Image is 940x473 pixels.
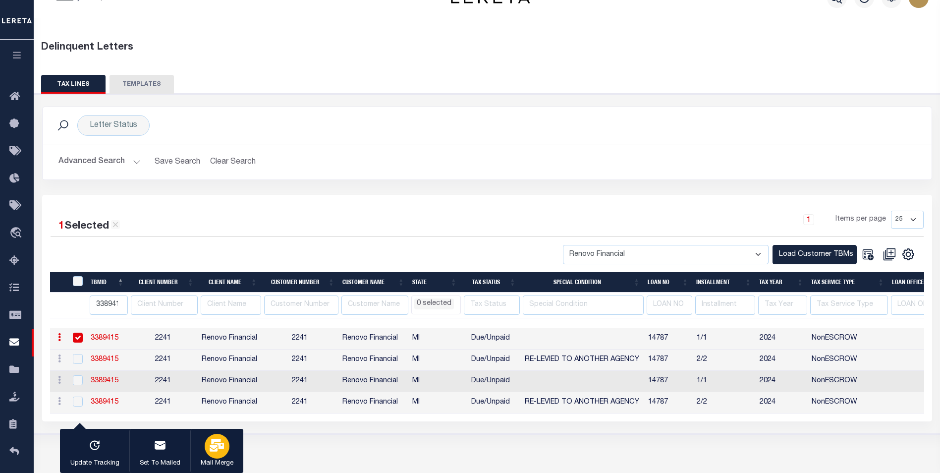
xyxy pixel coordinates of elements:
[693,328,756,350] td: 1/1
[756,328,808,350] td: 2024
[408,350,461,371] td: MI
[261,272,338,293] th: Customer Number: activate to sort column ascending
[693,350,756,371] td: 2/2
[155,335,171,342] span: 2241
[202,377,257,384] span: Renovo Financial
[644,392,693,414] td: 14787
[835,214,886,225] span: Items per page
[41,40,933,55] div: Delinquent Letters
[131,296,198,315] input: Client Number
[693,392,756,414] td: 2/2
[808,328,888,350] td: NonESCROW
[70,459,119,469] p: Update Tracking
[338,272,408,293] th: Customer Name: activate to sort column ascending
[756,392,808,414] td: 2024
[58,219,120,235] div: Selected
[525,399,639,406] span: RE-LEVIED TO ANOTHER AGENCY
[149,152,206,172] button: Save Search
[807,272,888,293] th: Tax Service Type: activate to sort column ascending
[471,356,510,363] span: Due/Unpaid
[525,356,639,363] span: RE-LEVIED TO ANOTHER AGENCY
[756,350,808,371] td: 2024
[87,272,128,293] th: TBMID: activate to sort column descending
[758,296,807,315] input: Tax Year
[292,377,308,384] span: 2241
[644,272,692,293] th: LOAN NO: activate to sort column ascending
[647,296,692,315] input: LOAN NO
[58,221,64,232] span: 1
[693,371,756,392] td: 1/1
[41,75,106,94] button: TAX LINES
[201,296,261,315] input: Client Name
[414,298,454,309] li: 0 selected
[644,328,693,350] td: 14787
[408,371,461,392] td: MI
[202,335,257,342] span: Renovo Financial
[292,335,308,342] span: 2241
[471,399,510,406] span: Due/Unpaid
[202,399,257,406] span: Renovo Financial
[140,459,180,469] p: Set To Mailed
[91,399,118,406] a: 3389415
[523,296,644,315] input: Special Condition
[692,272,755,293] th: Installment: activate to sort column ascending
[338,350,408,371] td: Renovo Financial
[58,152,141,172] button: Advanced Search
[808,392,888,414] td: NonESCROW
[810,296,888,315] input: Tax Service Type
[338,328,408,350] td: Renovo Financial
[803,214,814,225] a: 1
[155,399,171,406] span: 2241
[91,377,118,384] a: 3389415
[471,335,510,342] span: Due/Unpaid
[292,356,308,363] span: 2241
[756,371,808,392] td: 2024
[128,272,198,293] th: Client Number: activate to sort column ascending
[471,377,510,384] span: Due/Unpaid
[755,272,807,293] th: Tax Year: activate to sort column ascending
[338,392,408,414] td: Renovo Financial
[520,272,644,293] th: Special Condition: activate to sort column ascending
[155,356,171,363] span: 2241
[644,350,693,371] td: 14787
[695,296,755,315] input: Installment
[408,272,461,293] th: STATE: activate to sort column ascending
[90,296,128,315] input: TBMID
[91,335,118,342] a: 3389415
[9,227,25,240] i: travel_explore
[155,377,171,384] span: 2241
[292,399,308,406] span: 2241
[110,75,174,94] button: TEMPLATES
[808,350,888,371] td: NonESCROW
[464,296,520,315] input: Tax Status
[338,371,408,392] td: Renovo Financial
[408,328,461,350] td: MI
[77,115,150,136] div: Letter Status
[198,272,261,293] th: Client Name: activate to sort column ascending
[408,392,461,414] td: MI
[206,152,260,172] button: Clear Search
[644,371,693,392] td: 14787
[264,296,338,315] input: Customer Number
[202,356,257,363] span: Renovo Financial
[201,459,233,469] p: Mail Merge
[773,245,857,264] button: Load Customer TBMs
[91,356,118,363] a: 3389415
[341,296,408,315] input: Customer Name
[461,272,520,293] th: Tax Status: activate to sort column ascending
[808,371,888,392] td: NonESCROW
